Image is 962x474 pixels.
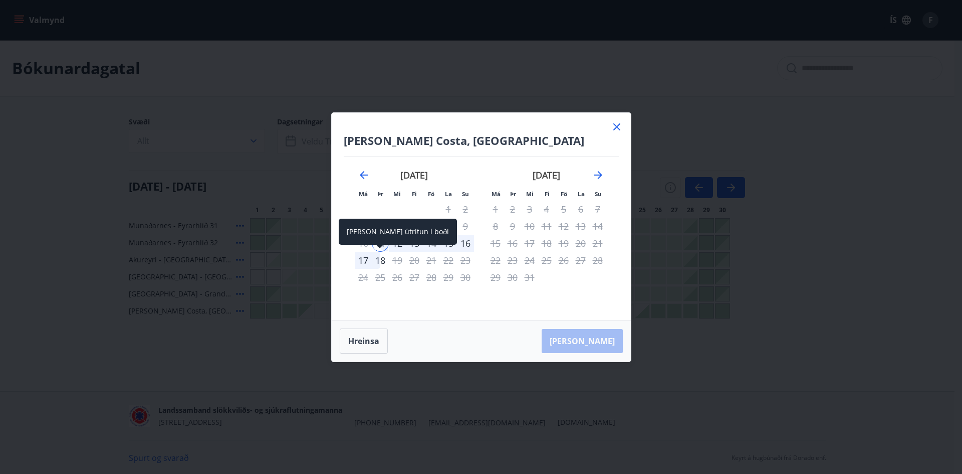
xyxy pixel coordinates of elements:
td: Not available. laugardagur, 13. desember 2025 [572,218,589,235]
td: Not available. miðvikudagur, 3. desember 2025 [521,201,538,218]
td: Choose sunnudagur, 16. nóvember 2025 as your check-out date. It’s available. [457,235,474,252]
td: Not available. þriðjudagur, 30. desember 2025 [504,269,521,286]
td: Not available. fimmtudagur, 20. nóvember 2025 [406,252,423,269]
td: Not available. miðvikudagur, 17. desember 2025 [521,235,538,252]
small: Má [359,190,368,198]
td: Not available. laugardagur, 27. desember 2025 [572,252,589,269]
td: Not available. laugardagur, 29. nóvember 2025 [440,269,457,286]
h4: [PERSON_NAME] Costa, [GEOGRAPHIC_DATA] [344,133,619,148]
td: Not available. mánudagur, 15. desember 2025 [487,235,504,252]
td: Not available. miðvikudagur, 19. nóvember 2025 [389,252,406,269]
td: Not available. mánudagur, 1. desember 2025 [487,201,504,218]
td: Not available. föstudagur, 28. nóvember 2025 [423,269,440,286]
td: Not available. sunnudagur, 21. desember 2025 [589,235,606,252]
td: Not available. laugardagur, 20. desember 2025 [572,235,589,252]
td: Not available. þriðjudagur, 23. desember 2025 [504,252,521,269]
small: Su [595,190,602,198]
small: Má [492,190,501,198]
td: Not available. miðvikudagur, 31. desember 2025 [521,269,538,286]
td: Not available. laugardagur, 6. desember 2025 [572,201,589,218]
td: Not available. mánudagur, 3. nóvember 2025 [355,218,372,235]
td: Not available. sunnudagur, 7. desember 2025 [589,201,606,218]
td: Not available. þriðjudagur, 9. desember 2025 [504,218,521,235]
td: Not available. sunnudagur, 2. nóvember 2025 [457,201,474,218]
td: Not available. föstudagur, 7. nóvember 2025 [423,218,440,235]
td: Not available. miðvikudagur, 24. desember 2025 [521,252,538,269]
div: 17 [355,252,372,269]
small: Fi [412,190,417,198]
td: Not available. föstudagur, 21. nóvember 2025 [423,252,440,269]
small: Su [462,190,469,198]
td: Not available. fimmtudagur, 25. desember 2025 [538,252,555,269]
td: Not available. sunnudagur, 9. nóvember 2025 [457,218,474,235]
div: Aðeins útritun í boði [372,218,389,235]
td: Not available. mánudagur, 8. desember 2025 [487,218,504,235]
div: Aðeins útritun í boði [372,252,389,269]
td: Not available. þriðjudagur, 25. nóvember 2025 [372,269,389,286]
td: Not available. laugardagur, 22. nóvember 2025 [440,252,457,269]
strong: [DATE] [400,169,428,181]
div: Aðeins útritun í boði [504,235,521,252]
td: Not available. þriðjudagur, 16. desember 2025 [504,235,521,252]
td: Not available. fimmtudagur, 4. desember 2025 [538,201,555,218]
small: Fö [428,190,434,198]
div: Calendar [344,156,619,308]
td: Not available. laugardagur, 8. nóvember 2025 [440,218,457,235]
td: Not available. föstudagur, 12. desember 2025 [555,218,572,235]
td: Not available. mánudagur, 24. nóvember 2025 [355,269,372,286]
td: Not available. föstudagur, 19. desember 2025 [555,235,572,252]
td: Not available. miðvikudagur, 26. nóvember 2025 [389,269,406,286]
div: [PERSON_NAME] útritun í boði [339,219,457,245]
small: Fö [561,190,567,198]
td: Not available. föstudagur, 5. desember 2025 [555,201,572,218]
small: Mi [393,190,401,198]
small: Mi [526,190,534,198]
small: Þr [377,190,383,198]
small: Fi [545,190,550,198]
td: Not available. fimmtudagur, 27. nóvember 2025 [406,269,423,286]
td: Not available. laugardagur, 1. nóvember 2025 [440,201,457,218]
div: Move forward to switch to the next month. [592,169,604,181]
small: La [445,190,452,198]
td: Not available. miðvikudagur, 5. nóvember 2025 [389,218,406,235]
button: Hreinsa [340,329,388,354]
td: Not available. miðvikudagur, 10. desember 2025 [521,218,538,235]
td: Not available. mánudagur, 22. desember 2025 [487,252,504,269]
td: Not available. fimmtudagur, 11. desember 2025 [538,218,555,235]
td: Not available. mánudagur, 29. desember 2025 [487,269,504,286]
div: 16 [457,235,474,252]
small: Þr [510,190,516,198]
td: Not available. föstudagur, 26. desember 2025 [555,252,572,269]
td: Not available. sunnudagur, 30. nóvember 2025 [457,269,474,286]
small: La [578,190,585,198]
td: Not available. sunnudagur, 23. nóvember 2025 [457,252,474,269]
div: Move backward to switch to the previous month. [358,169,370,181]
td: Choose mánudagur, 17. nóvember 2025 as your check-out date. It’s available. [355,252,372,269]
td: Not available. fimmtudagur, 18. desember 2025 [538,235,555,252]
td: Not available. fimmtudagur, 6. nóvember 2025 [406,218,423,235]
td: Not available. þriðjudagur, 4. nóvember 2025 [372,218,389,235]
strong: [DATE] [533,169,560,181]
td: Not available. sunnudagur, 14. desember 2025 [589,218,606,235]
td: Not available. sunnudagur, 28. desember 2025 [589,252,606,269]
td: Not available. þriðjudagur, 2. desember 2025 [504,201,521,218]
td: Choose þriðjudagur, 18. nóvember 2025 as your check-out date. It’s available. [372,252,389,269]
